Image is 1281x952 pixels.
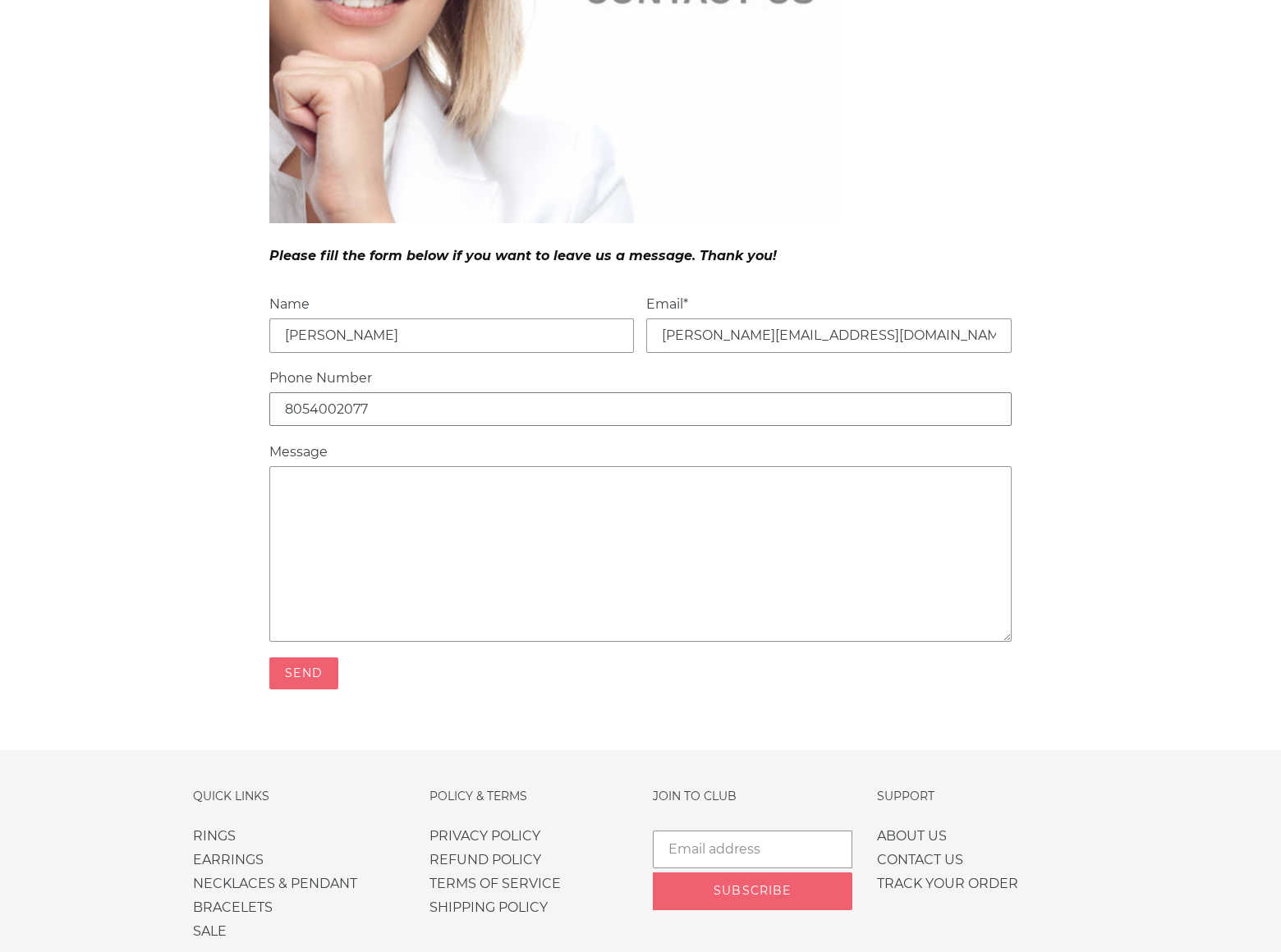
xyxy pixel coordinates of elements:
a: SHIPPING POLICY [429,899,548,915]
a: RINGS [193,828,236,844]
p: JOIN TO CLUB [653,787,852,805]
input: Send [269,657,337,689]
span: Subscribe [714,883,791,898]
label: Phone Number [269,368,1011,388]
a: NECKLACES & PENDANT [193,876,357,891]
a: CONTACT US [877,852,963,867]
label: Email [646,295,1011,314]
p: POLICY & TERMS [429,787,585,805]
a: PRIVACY POLICY [429,828,540,844]
button: Subscribe [653,872,852,910]
a: REFUND POLICY [429,852,541,867]
a: SALE [193,923,227,939]
em: Please fill the form below if you want to leave us a message. Thank you! [269,248,777,263]
p: QUICK LINKS [193,787,382,805]
a: TRACK YOUR ORDER [877,876,1018,891]
label: Name [269,295,634,314]
input: Email address [653,831,852,868]
a: BRACELETS [193,899,273,915]
a: EARRINGS [193,852,264,867]
a: TERMS OF SERVICE [429,876,561,891]
p: SUPPORT [877,787,1018,805]
label: Message [269,442,1011,462]
a: ABOUT US [877,828,947,844]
